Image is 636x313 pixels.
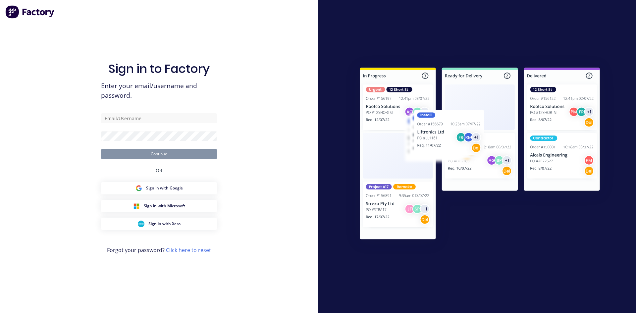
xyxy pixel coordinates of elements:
button: Google Sign inSign in with Google [101,182,217,194]
a: Click here to reset [166,246,211,254]
div: OR [156,159,162,182]
span: Sign in with Xero [148,221,181,227]
input: Email/Username [101,113,217,123]
img: Xero Sign in [138,221,144,227]
img: Factory [5,5,55,19]
span: Forgot your password? [107,246,211,254]
button: Microsoft Sign inSign in with Microsoft [101,200,217,212]
span: Enter your email/username and password. [101,81,217,100]
img: Microsoft Sign in [133,203,140,209]
h1: Sign in to Factory [108,62,210,76]
img: Sign in [345,54,614,255]
img: Google Sign in [135,185,142,191]
button: Continue [101,149,217,159]
span: Sign in with Microsoft [144,203,185,209]
span: Sign in with Google [146,185,183,191]
button: Xero Sign inSign in with Xero [101,218,217,230]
